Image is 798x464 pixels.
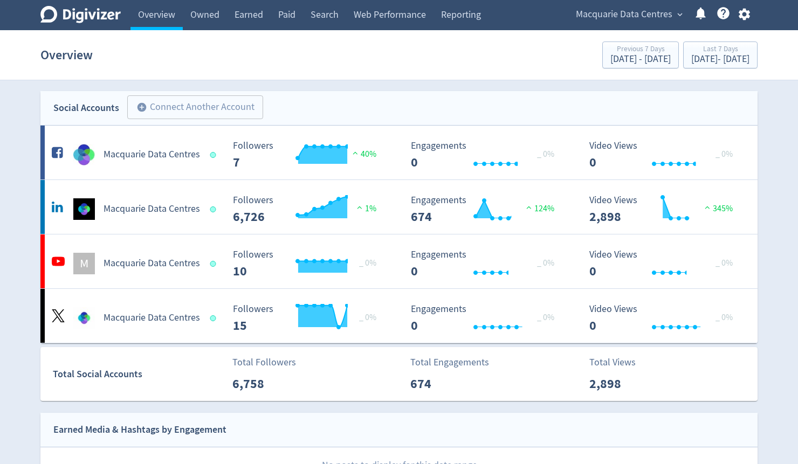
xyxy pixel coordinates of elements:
a: Macquarie Data Centres undefinedMacquarie Data Centres Followers --- Followers 6,726 1% Engagemen... [40,180,758,234]
h5: Macquarie Data Centres [104,257,200,270]
svg: Video Views 0 [584,250,746,278]
p: 6,758 [232,374,294,393]
span: Data last synced: 28 Aug 2025, 5:01am (AEST) [210,152,219,158]
span: _ 0% [359,258,376,268]
div: Social Accounts [53,100,119,116]
div: Previous 7 Days [610,45,671,54]
svg: Engagements 0 [405,250,567,278]
svg: Followers --- [228,195,389,224]
span: add_circle [136,102,147,113]
span: 124% [524,203,554,214]
p: 2,898 [589,374,651,393]
p: Total Followers [232,355,296,370]
svg: Engagements 0 [405,304,567,333]
button: Macquarie Data Centres [572,6,685,23]
h1: Overview [40,38,93,72]
img: positive-performance.svg [702,203,713,211]
span: Data last synced: 28 Aug 2025, 2:02pm (AEST) [210,206,219,212]
span: _ 0% [716,312,733,323]
img: positive-performance.svg [524,203,534,211]
button: Previous 7 Days[DATE] - [DATE] [602,41,679,68]
div: M [73,253,95,274]
div: [DATE] - [DATE] [691,54,749,64]
p: Total Views [589,355,651,370]
span: _ 0% [537,149,554,160]
a: Macquarie Data Centres undefinedMacquarie Data Centres Followers --- Followers 7 40% Engagements ... [40,126,758,179]
svg: Video Views 0 [584,304,746,333]
p: 674 [410,374,472,393]
a: Macquarie Data Centres undefinedMacquarie Data Centres Followers --- _ 0% Followers 15 Engagement... [40,289,758,343]
svg: Followers --- [228,250,389,278]
div: Total Social Accounts [53,366,225,382]
p: Total Engagements [410,355,489,370]
svg: Engagements 674 [405,195,567,224]
span: expand_more [675,10,685,19]
img: positive-performance.svg [354,203,365,211]
h5: Macquarie Data Centres [104,148,200,161]
span: Data last synced: 28 Aug 2025, 1:02pm (AEST) [210,261,219,267]
span: 1% [354,203,376,214]
span: _ 0% [716,149,733,160]
span: Macquarie Data Centres [576,6,672,23]
span: _ 0% [359,312,376,323]
span: _ 0% [537,258,554,268]
div: [DATE] - [DATE] [610,54,671,64]
img: Macquarie Data Centres undefined [73,144,95,165]
a: Connect Another Account [119,97,263,119]
img: Macquarie Data Centres undefined [73,307,95,329]
a: MMacquarie Data Centres Followers --- _ 0% Followers 10 Engagements 0 Engagements 0 _ 0% Video Vi... [40,234,758,288]
img: Macquarie Data Centres undefined [73,198,95,220]
div: Last 7 Days [691,45,749,54]
svg: Video Views 0 [584,141,746,169]
span: _ 0% [537,312,554,323]
svg: Followers --- [228,304,389,333]
button: Connect Another Account [127,95,263,119]
button: Last 7 Days[DATE]- [DATE] [683,41,758,68]
span: Data last synced: 28 Aug 2025, 1:02am (AEST) [210,315,219,321]
span: 345% [702,203,733,214]
svg: Video Views 2,898 [584,195,746,224]
h5: Macquarie Data Centres [104,203,200,216]
span: _ 0% [716,258,733,268]
svg: Engagements 0 [405,141,567,169]
div: Earned Media & Hashtags by Engagement [53,422,226,438]
h5: Macquarie Data Centres [104,311,200,324]
img: positive-performance.svg [350,149,361,157]
span: 40% [350,149,376,160]
svg: Followers --- [228,141,389,169]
